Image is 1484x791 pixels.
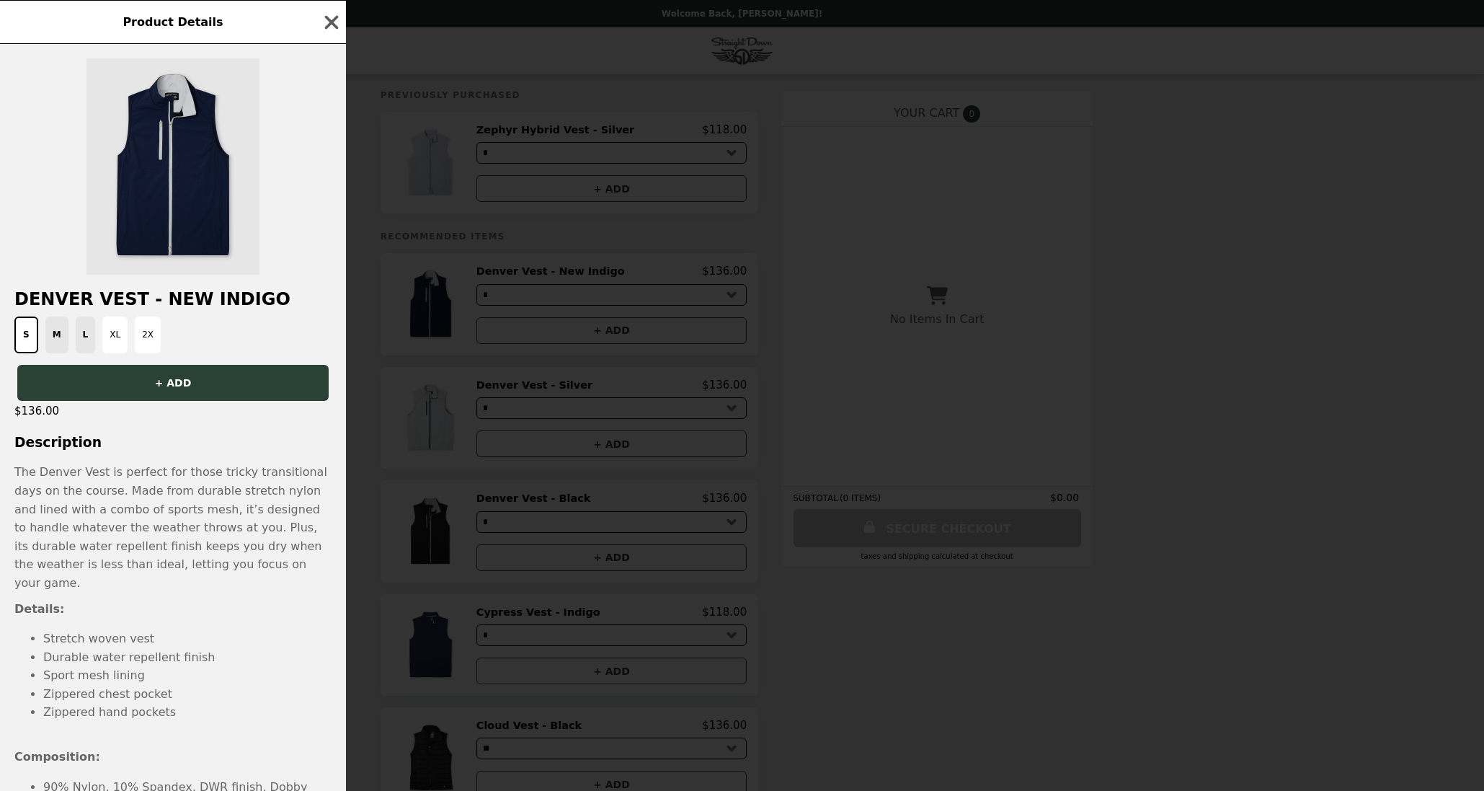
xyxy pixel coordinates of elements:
button: 2X [135,317,161,353]
li: Durable water repellent finish [43,648,332,667]
li: Sport mesh lining [43,666,332,685]
li: Zippered chest pocket [43,685,332,704]
span: Product Details [123,15,223,29]
strong: Details: [14,602,64,616]
strong: Composition: [14,750,100,764]
button: XL [102,317,128,353]
img: S [86,58,259,275]
button: S [14,317,38,353]
p: The Denver Vest is perfect for those tricky transitional days on the course. Made from durable st... [14,463,332,592]
li: Zippered hand pockets [43,703,332,722]
button: + ADD [17,365,329,401]
li: Stretch woven vest [43,629,332,648]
